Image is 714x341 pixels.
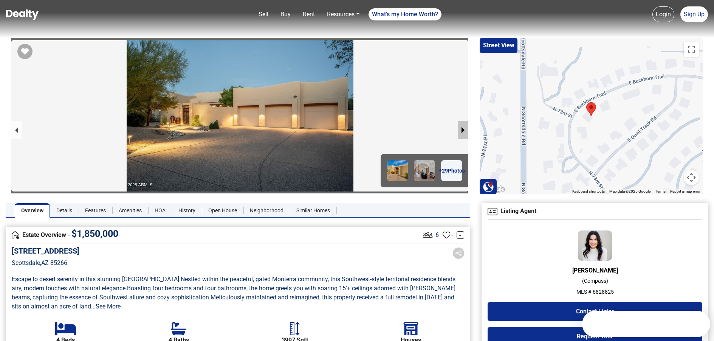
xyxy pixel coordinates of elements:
[290,203,336,218] a: Similar Homes
[670,189,700,193] a: Report a map error
[71,228,118,239] span: $ 1,850,000
[458,121,468,139] button: next slide / item
[572,189,605,194] button: Keyboard shortcuts
[369,8,441,20] a: What's my Home Worth?
[12,276,457,292] span: Nestled within the peaceful, gated Monterra community, this Southwest-style territorial residence...
[435,230,439,240] span: 6
[12,246,79,255] h5: [STREET_ADDRESS]
[488,208,702,215] h4: Listing Agent
[12,231,19,239] img: Overview
[12,231,421,239] h4: Estate Overview -
[684,42,699,57] button: Toggle fullscreen view
[421,228,434,241] img: Listing View
[488,208,497,215] img: Agent
[12,285,457,301] span: Boasting four bedrooms and four bathrooms, the home greets you with soaring 15'+ ceilings adorned...
[256,7,271,22] a: Sell
[609,189,650,193] span: Map data ©2025 Google
[243,203,290,218] a: Neighborhood
[15,203,50,218] a: Overview
[441,160,462,181] a: +29Photos
[172,203,202,218] a: History
[582,311,710,337] iframe: Intercom live chat discovery launcher
[202,203,243,218] a: Open House
[457,231,464,239] a: -
[277,7,294,22] a: Buy
[112,203,148,218] a: Amenities
[488,267,702,274] h6: [PERSON_NAME]
[578,230,612,261] img: Agent
[451,230,453,240] span: -
[387,160,408,181] img: Image
[688,315,706,333] iframe: Intercom live chat
[6,9,39,20] img: Dealty - Buy, Sell & Rent Homes
[483,181,494,192] img: Search Homes at Dealty
[12,258,79,268] p: Scottsdale , AZ 85266
[148,203,172,218] a: HOA
[488,302,702,321] button: Contact Lister
[684,170,699,185] button: Map camera controls
[652,6,674,22] a: Login
[12,294,456,310] span: Meticulously maintained and reimagined, this property received a full remodel in [DATE] and sits ...
[324,7,362,22] a: Resources
[414,160,435,181] img: Image
[655,189,666,193] a: Terms (opens in new tab)
[680,6,708,22] a: Sign Up
[488,288,702,296] p: MLS # 6828825
[79,203,112,218] a: Features
[488,277,702,285] p: ( Compass )
[11,121,22,139] button: previous slide / item
[443,231,450,239] img: Favourites
[300,7,318,22] a: Rent
[50,203,79,218] a: Details
[480,38,517,53] button: Street View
